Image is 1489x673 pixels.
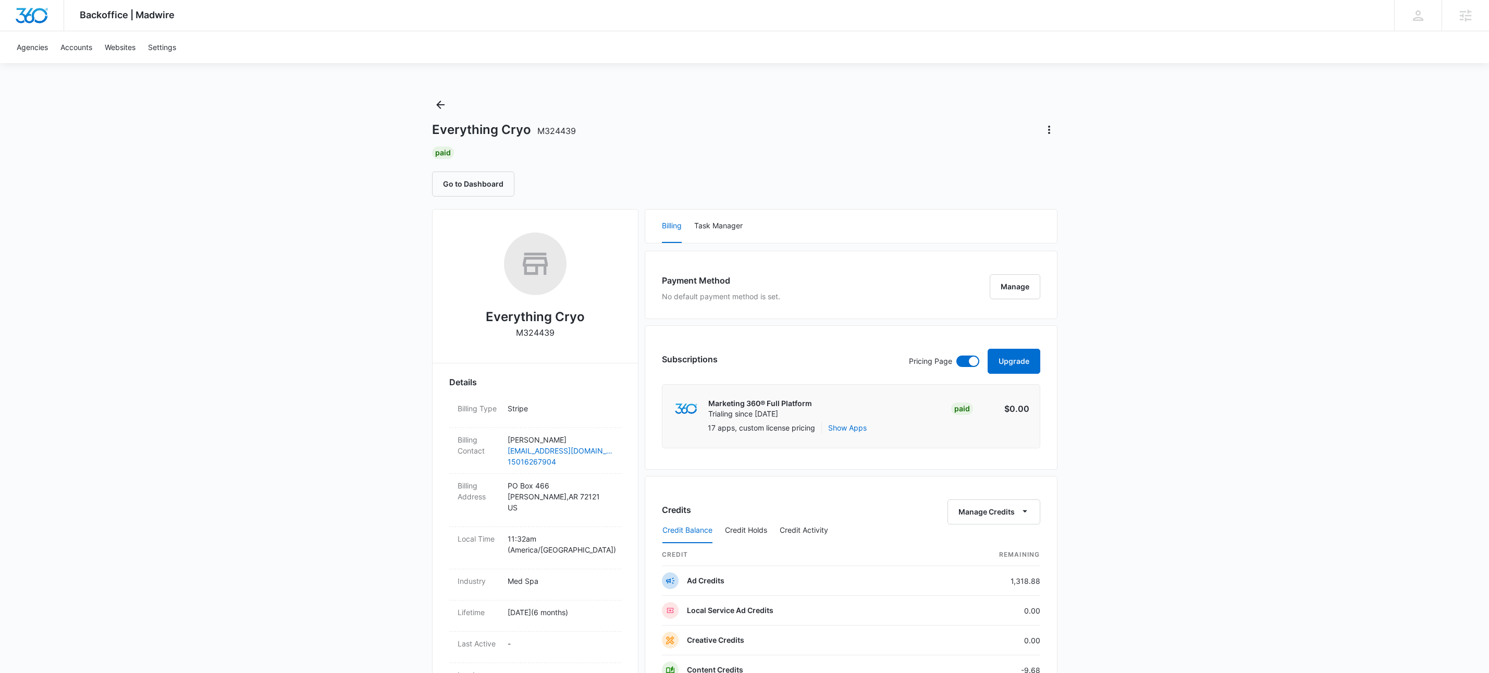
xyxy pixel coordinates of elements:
[687,605,773,616] p: Local Service Ad Credits
[458,533,499,544] dt: Local Time
[449,376,477,388] span: Details
[708,409,812,419] p: Trialing since [DATE]
[99,31,142,63] a: Websites
[458,607,499,618] dt: Lifetime
[449,632,621,663] div: Last Active-
[662,291,780,302] p: No default payment method is set.
[508,480,613,513] p: PO Box 466 [PERSON_NAME] , AR 72121 US
[988,349,1040,374] button: Upgrade
[930,596,1040,626] td: 0.00
[432,122,576,138] h1: Everything Cryo
[449,569,621,601] div: IndustryMed Spa
[508,638,613,649] p: -
[508,434,613,445] p: [PERSON_NAME]
[694,210,743,243] button: Task Manager
[508,607,613,618] p: [DATE] ( 6 months )
[508,456,613,467] a: 15016267904
[432,146,454,159] div: Paid
[725,518,767,543] button: Credit Holds
[449,428,621,474] div: Billing Contact[PERSON_NAME][EMAIL_ADDRESS][DOMAIN_NAME]15016267904
[508,533,613,555] p: 11:32am ( America/[GEOGRAPHIC_DATA] )
[930,566,1040,596] td: 1,318.88
[458,403,499,414] dt: Billing Type
[930,544,1040,566] th: Remaining
[458,638,499,649] dt: Last Active
[458,434,499,456] dt: Billing Contact
[432,96,449,113] button: Back
[458,480,499,502] dt: Billing Address
[990,274,1040,299] button: Manage
[930,626,1040,655] td: 0.00
[828,422,867,433] button: Show Apps
[662,518,712,543] button: Credit Balance
[662,274,780,287] h3: Payment Method
[142,31,182,63] a: Settings
[947,499,1040,524] button: Manage Credits
[80,9,175,20] span: Backoffice | Madwire
[1041,121,1057,138] button: Actions
[449,397,621,428] div: Billing TypeStripe
[780,518,828,543] button: Credit Activity
[980,402,1029,415] p: $0.00
[909,356,952,367] p: Pricing Page
[10,31,54,63] a: Agencies
[662,504,691,516] h3: Credits
[508,403,613,414] p: Stripe
[508,576,613,586] p: Med Spa
[708,398,812,409] p: Marketing 360® Full Platform
[516,326,555,339] p: M324439
[486,308,585,326] h2: Everything Cryo
[449,601,621,632] div: Lifetime[DATE](6 months)
[687,576,724,586] p: Ad Credits
[662,544,930,566] th: credit
[449,474,621,527] div: Billing AddressPO Box 466[PERSON_NAME],AR 72121US
[675,403,697,414] img: marketing360Logo
[432,172,514,197] button: Go to Dashboard
[687,635,744,645] p: Creative Credits
[537,126,576,136] span: M324439
[449,527,621,569] div: Local Time11:32am (America/[GEOGRAPHIC_DATA])
[508,445,613,456] a: [EMAIL_ADDRESS][DOMAIN_NAME]
[458,576,499,586] dt: Industry
[708,422,815,433] p: 17 apps, custom license pricing
[54,31,99,63] a: Accounts
[662,353,718,365] h3: Subscriptions
[662,210,682,243] button: Billing
[951,402,973,415] div: Paid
